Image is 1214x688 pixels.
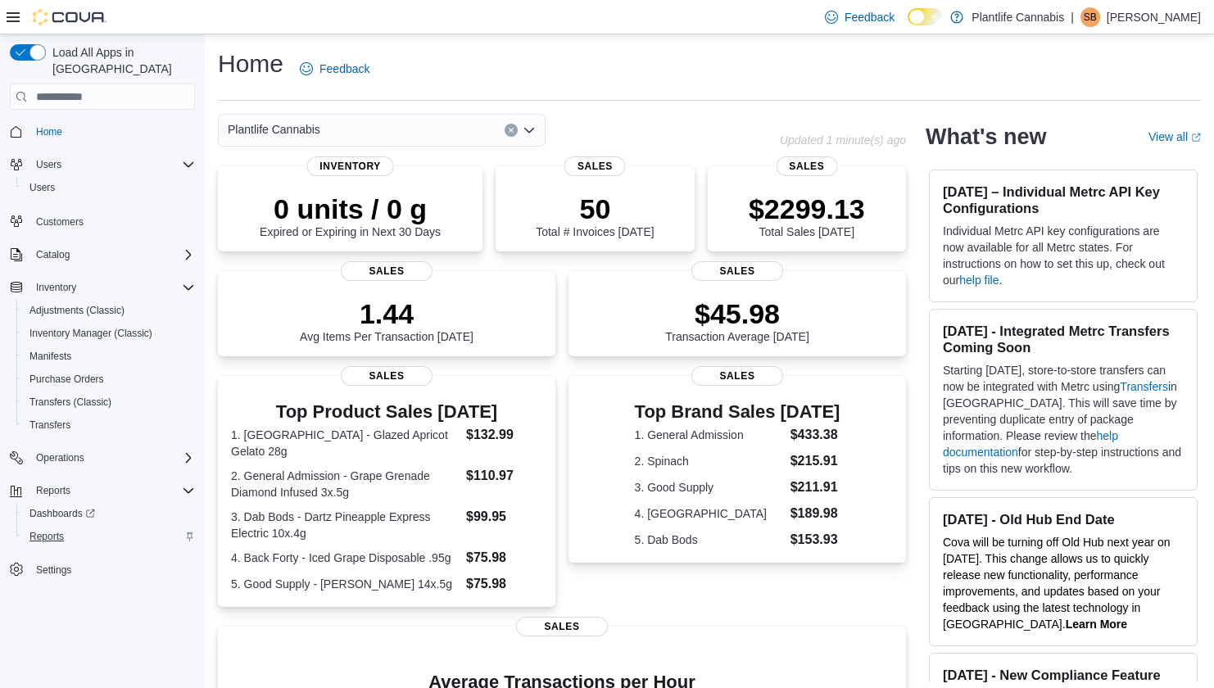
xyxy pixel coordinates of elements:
span: Purchase Orders [23,369,195,389]
button: Transfers (Classic) [16,391,202,414]
dd: $211.91 [790,478,840,497]
span: Cova will be turning off Old Hub next year on [DATE]. This change allows us to quickly release ne... [943,536,1171,631]
span: Transfers (Classic) [23,392,195,412]
button: Customers [3,209,202,233]
dt: 2. Spinach [635,453,784,469]
span: Transfers [23,415,195,435]
h3: Top Product Sales [DATE] [231,402,542,422]
dt: 4. Back Forty - Iced Grape Disposable .95g [231,550,460,566]
p: 0 units / 0 g [260,192,441,225]
button: Catalog [29,245,76,265]
h3: [DATE] - Old Hub End Date [943,511,1184,527]
span: Adjustments (Classic) [23,301,195,320]
span: Reports [36,484,70,497]
button: Users [16,176,202,199]
dd: $189.98 [790,504,840,523]
button: Adjustments (Classic) [16,299,202,322]
button: Purchase Orders [16,368,202,391]
span: Customers [29,210,195,231]
span: Load All Apps in [GEOGRAPHIC_DATA] [46,44,195,77]
p: Plantlife Cannabis [972,7,1064,27]
dt: 4. [GEOGRAPHIC_DATA] [635,505,784,522]
button: Operations [3,446,202,469]
a: Adjustments (Classic) [23,301,131,320]
span: Dashboards [23,504,195,523]
button: Settings [3,558,202,582]
span: Reports [29,481,195,500]
span: Customers [36,215,84,229]
dd: $110.97 [466,466,542,486]
span: Sales [776,156,837,176]
span: Operations [36,451,84,464]
nav: Complex example [10,113,195,624]
a: Settings [29,560,78,580]
a: Home [29,122,69,142]
a: Purchase Orders [23,369,111,389]
span: Transfers [29,419,70,432]
span: SB [1084,7,1097,27]
p: | [1071,7,1074,27]
a: Feedback [293,52,376,85]
dt: 1. General Admission [635,427,784,443]
button: Catalog [3,243,202,266]
h3: Top Brand Sales [DATE] [635,402,840,422]
span: Sales [341,366,433,386]
span: Dashboards [29,507,95,520]
span: Sales [691,366,783,386]
a: help file [959,274,999,287]
a: Users [23,178,61,197]
button: Manifests [16,345,202,368]
p: $45.98 [665,297,809,330]
img: Cova [33,9,106,25]
p: [PERSON_NAME] [1107,7,1201,27]
a: Reports [23,527,70,546]
span: Manifests [29,350,71,363]
span: Users [29,181,55,194]
button: Reports [29,481,77,500]
a: Dashboards [23,504,102,523]
button: Transfers [16,414,202,437]
span: Users [36,158,61,171]
span: Users [23,178,195,197]
p: Individual Metrc API key configurations are now available for all Metrc states. For instructions ... [943,223,1184,288]
div: Stephanie Brimner [1080,7,1100,27]
span: Settings [29,559,195,580]
div: Total # Invoices [DATE] [536,192,654,238]
a: Learn More [1066,618,1127,631]
div: Transaction Average [DATE] [665,297,809,343]
input: Dark Mode [908,8,942,25]
div: Avg Items Per Transaction [DATE] [300,297,473,343]
h3: [DATE] – Individual Metrc API Key Configurations [943,183,1184,216]
dd: $75.98 [466,574,542,594]
span: Inventory Manager (Classic) [23,324,195,343]
h2: What's new [926,124,1046,150]
p: Starting [DATE], store-to-store transfers can now be integrated with Metrc using in [GEOGRAPHIC_D... [943,362,1184,477]
span: Operations [29,448,195,468]
dd: $433.38 [790,425,840,445]
button: Users [3,153,202,176]
a: Customers [29,212,90,232]
span: Reports [29,530,64,543]
span: Sales [564,156,626,176]
p: 1.44 [300,297,473,330]
h3: [DATE] - Integrated Metrc Transfers Coming Soon [943,323,1184,355]
a: Transfers (Classic) [23,392,118,412]
button: Reports [3,479,202,502]
p: $2299.13 [749,192,865,225]
dt: 1. [GEOGRAPHIC_DATA] - Glazed Apricot Gelato 28g [231,427,460,459]
span: Reports [23,527,195,546]
div: Expired or Expiring in Next 30 Days [260,192,441,238]
a: Dashboards [16,502,202,525]
span: Settings [36,564,71,577]
dt: 3. Good Supply [635,479,784,496]
span: Purchase Orders [29,373,104,386]
a: View allExternal link [1148,130,1201,143]
button: Inventory Manager (Classic) [16,322,202,345]
a: Transfers [1120,380,1168,393]
button: Home [3,120,202,143]
button: Reports [16,525,202,548]
a: Transfers [23,415,77,435]
button: Operations [29,448,91,468]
